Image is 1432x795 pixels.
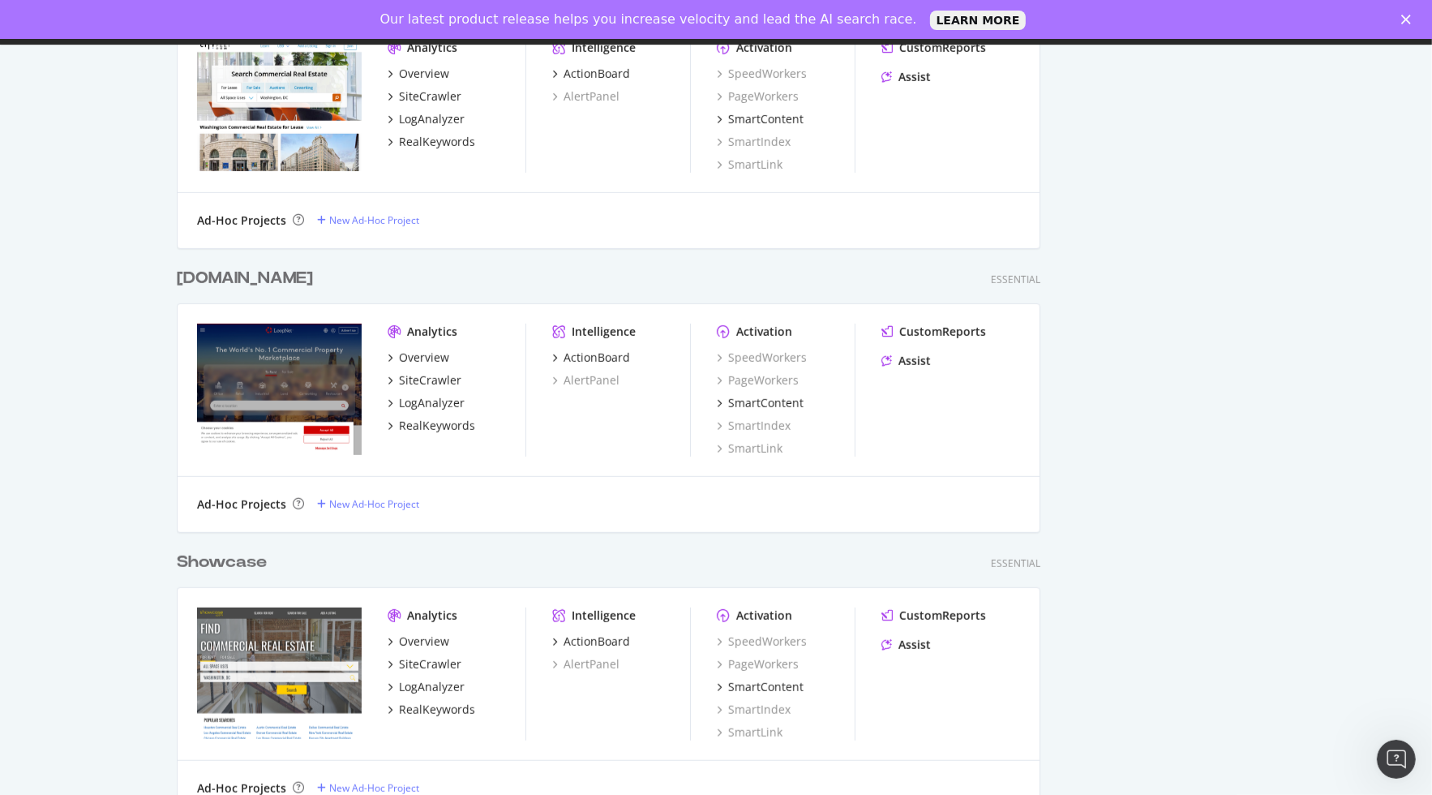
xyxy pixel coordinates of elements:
[717,66,807,82] a: SpeedWorkers
[736,324,792,340] div: Activation
[898,69,931,85] div: Assist
[177,551,273,574] a: Showcase
[399,656,461,673] div: SiteCrawler
[899,608,986,624] div: CustomReports
[717,679,804,695] a: SmartContent
[564,350,630,366] div: ActionBoard
[881,324,986,340] a: CustomReports
[717,724,782,741] a: SmartLink
[407,324,457,340] div: Analytics
[717,157,782,173] a: SmartLink
[399,66,449,82] div: Overview
[399,111,465,127] div: LogAnalyzer
[728,395,804,411] div: SmartContent
[197,324,362,455] img: Loopnet.co.uk
[881,608,986,624] a: CustomReports
[717,134,791,150] a: SmartIndex
[552,350,630,366] a: ActionBoard
[991,556,1040,570] div: Essential
[388,66,449,82] a: Overview
[552,634,630,650] a: ActionBoard
[552,656,620,673] a: AlertPanel
[197,496,286,513] div: Ad-Hoc Projects
[388,634,449,650] a: Overview
[717,656,799,673] a: PageWorkers
[717,111,804,127] a: SmartContent
[552,66,630,82] a: ActionBoard
[317,497,419,511] a: New Ad-Hoc Project
[898,637,931,653] div: Assist
[552,88,620,105] a: AlertPanel
[317,781,419,795] a: New Ad-Hoc Project
[399,134,475,150] div: RealKeywords
[197,40,362,171] img: cityfeet.com
[717,702,791,718] a: SmartIndex
[1377,740,1416,779] iframe: Intercom live chat
[717,634,807,650] a: SpeedWorkers
[717,395,804,411] a: SmartContent
[717,372,799,389] a: PageWorkers
[728,679,804,695] div: SmartContent
[717,418,791,434] a: SmartIndex
[399,702,475,718] div: RealKeywords
[388,395,465,411] a: LogAnalyzer
[899,40,986,56] div: CustomReports
[736,608,792,624] div: Activation
[717,440,782,457] a: SmartLink
[197,608,362,739] img: showcase.com
[728,111,804,127] div: SmartContent
[717,350,807,366] a: SpeedWorkers
[991,273,1040,286] div: Essential
[388,679,465,695] a: LogAnalyzer
[881,353,931,369] a: Assist
[717,88,799,105] a: PageWorkers
[930,11,1027,30] a: LEARN MORE
[572,324,636,340] div: Intelligence
[572,608,636,624] div: Intelligence
[177,267,319,290] a: [DOMAIN_NAME]
[399,350,449,366] div: Overview
[1401,15,1417,24] div: Close
[329,497,419,511] div: New Ad-Hoc Project
[552,372,620,389] a: AlertPanel
[399,88,461,105] div: SiteCrawler
[899,324,986,340] div: CustomReports
[399,395,465,411] div: LogAnalyzer
[197,213,286,229] div: Ad-Hoc Projects
[564,66,630,82] div: ActionBoard
[388,88,461,105] a: SiteCrawler
[881,637,931,653] a: Assist
[399,679,465,695] div: LogAnalyzer
[388,350,449,366] a: Overview
[898,353,931,369] div: Assist
[388,418,475,434] a: RealKeywords
[317,213,419,227] a: New Ad-Hoc Project
[388,656,461,673] a: SiteCrawler
[329,213,419,227] div: New Ad-Hoc Project
[329,781,419,795] div: New Ad-Hoc Project
[388,134,475,150] a: RealKeywords
[177,267,313,290] div: [DOMAIN_NAME]
[380,11,917,28] div: Our latest product release helps you increase velocity and lead the AI search race.
[177,551,267,574] div: Showcase
[881,69,931,85] a: Assist
[407,608,457,624] div: Analytics
[388,372,461,389] a: SiteCrawler
[564,634,630,650] div: ActionBoard
[399,418,475,434] div: RealKeywords
[388,111,465,127] a: LogAnalyzer
[407,40,457,56] div: Analytics
[881,40,986,56] a: CustomReports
